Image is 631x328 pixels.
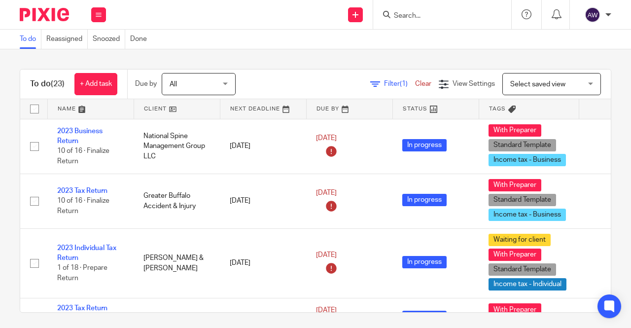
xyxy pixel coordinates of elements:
a: Snoozed [93,30,125,49]
a: Reassigned [46,30,88,49]
span: Tags [489,106,506,111]
a: 2023 Tax Return [57,305,107,312]
span: Income tax - Individual [489,278,566,291]
span: Standard Template [489,194,556,206]
span: All [170,81,177,88]
span: Filter [384,80,415,87]
input: Search [393,12,482,21]
span: With Preparer [489,124,541,137]
a: 2023 Individual Tax Return [57,245,116,261]
span: In progress [402,194,447,206]
a: Done [130,30,152,49]
td: [DATE] [220,228,306,298]
span: [DATE] [316,135,337,142]
td: [DATE] [220,174,306,228]
td: Greater Buffalo Accident & Injury [134,174,220,228]
span: (23) [51,80,65,88]
span: In progress [402,139,447,151]
span: Select saved view [510,81,565,88]
img: Pixie [20,8,69,21]
a: Clear [415,80,431,87]
h1: To do [30,79,65,89]
span: 10 of 16 · Finalize Return [57,148,109,165]
span: [DATE] [316,189,337,196]
span: With Preparer [489,303,541,316]
p: Due by [135,79,157,89]
span: In progress [402,311,447,323]
a: 2023 Business Return [57,128,103,145]
span: Waiting for client [489,234,551,246]
span: With Preparer [489,179,541,191]
span: [DATE] [316,252,337,258]
span: Income tax - Business [489,209,566,221]
span: 1 of 18 · Prepare Return [57,265,107,282]
span: Standard Template [489,263,556,276]
a: To do [20,30,41,49]
span: View Settings [453,80,495,87]
span: [DATE] [316,307,337,314]
span: In progress [402,256,447,268]
span: Standard Template [489,139,556,151]
td: [PERSON_NAME] & [PERSON_NAME] [134,228,220,298]
td: [DATE] [220,119,306,174]
td: National Spine Management Group LLC [134,119,220,174]
span: With Preparer [489,249,541,261]
span: (1) [400,80,408,87]
a: + Add task [74,73,117,95]
a: 2023 Tax Return [57,187,107,194]
span: 10 of 16 · Finalize Return [57,197,109,215]
span: Income tax - Business [489,154,566,166]
img: svg%3E [585,7,600,23]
